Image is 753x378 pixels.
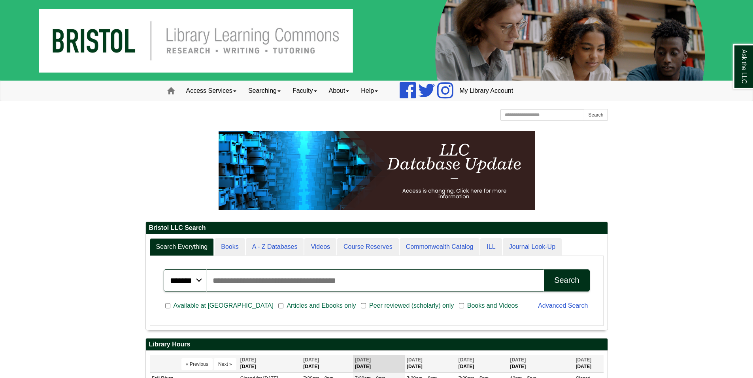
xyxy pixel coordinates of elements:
[584,109,608,121] button: Search
[337,238,399,256] a: Course Reserves
[165,302,170,309] input: Available at [GEOGRAPHIC_DATA]
[510,357,526,363] span: [DATE]
[457,355,508,372] th: [DATE]
[544,269,589,291] button: Search
[150,238,214,256] a: Search Everything
[242,81,287,101] a: Searching
[355,357,371,363] span: [DATE]
[304,238,336,256] a: Videos
[574,355,603,372] th: [DATE]
[459,357,474,363] span: [DATE]
[361,302,366,309] input: Peer reviewed (scholarly) only
[287,81,323,101] a: Faculty
[214,358,236,370] button: Next »
[238,355,302,372] th: [DATE]
[459,302,464,309] input: Books and Videos
[303,357,319,363] span: [DATE]
[503,238,562,256] a: Journal Look-Up
[405,355,457,372] th: [DATE]
[400,238,480,256] a: Commonwealth Catalog
[576,357,591,363] span: [DATE]
[146,222,608,234] h2: Bristol LLC Search
[407,357,423,363] span: [DATE]
[538,302,588,309] a: Advanced Search
[215,238,245,256] a: Books
[278,302,283,309] input: Articles and Ebooks only
[480,238,502,256] a: ILL
[508,355,574,372] th: [DATE]
[355,81,384,101] a: Help
[301,355,353,372] th: [DATE]
[283,301,359,310] span: Articles and Ebooks only
[240,357,256,363] span: [DATE]
[366,301,457,310] span: Peer reviewed (scholarly) only
[464,301,521,310] span: Books and Videos
[554,276,579,285] div: Search
[246,238,304,256] a: A - Z Databases
[219,131,535,210] img: HTML tutorial
[323,81,355,101] a: About
[353,355,405,372] th: [DATE]
[180,81,242,101] a: Access Services
[181,358,213,370] button: « Previous
[146,339,608,351] h2: Library Hours
[453,81,519,101] a: My Library Account
[170,301,277,310] span: Available at [GEOGRAPHIC_DATA]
